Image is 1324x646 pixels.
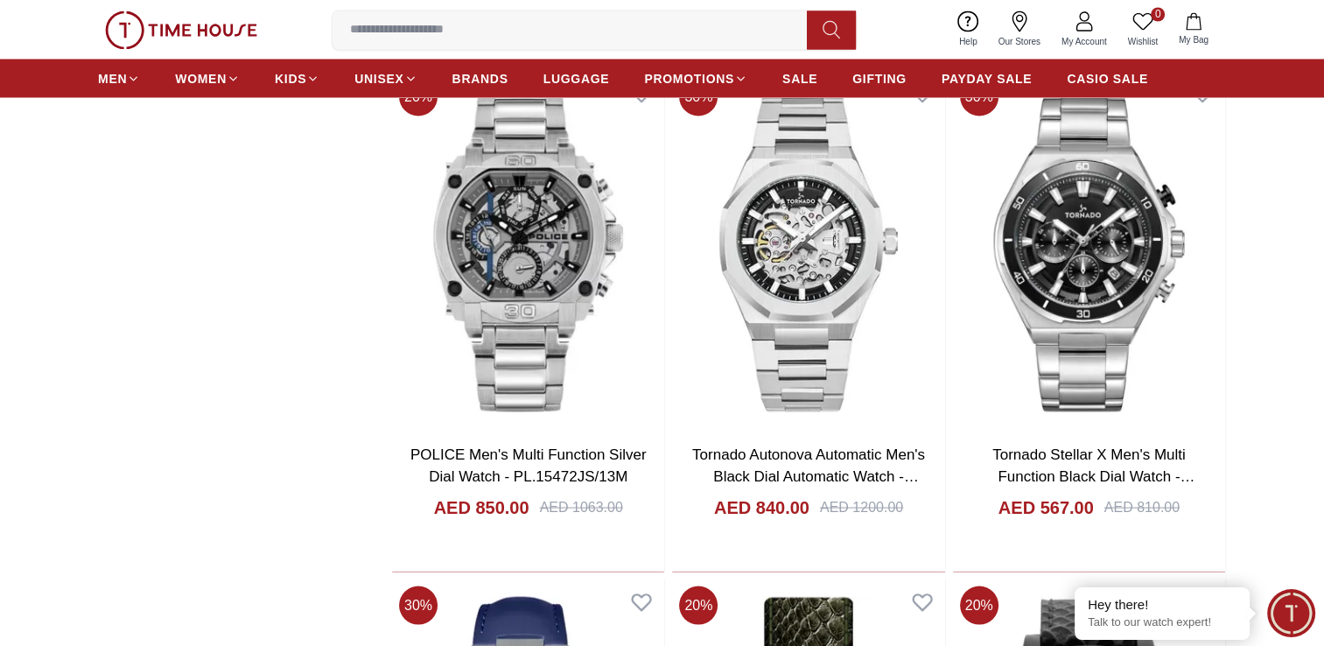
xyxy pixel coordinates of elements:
[354,69,403,87] span: UNISEX
[1067,69,1148,87] span: CASIO SALE
[275,62,319,94] a: KIDS
[714,495,809,519] h4: AED 840.00
[543,69,610,87] span: LUGGAGE
[782,62,817,94] a: SALE
[540,496,623,517] div: AED 1063.00
[782,69,817,87] span: SALE
[98,69,127,87] span: MEN
[998,495,1094,519] h4: AED 567.00
[992,446,1194,507] a: Tornado Stellar X Men's Multi Function Black Dial Watch - T24104-SBSB
[679,586,718,624] span: 20 %
[949,7,988,52] a: Help
[960,586,998,624] span: 20 %
[410,446,647,485] a: POLICE Men's Multi Function Silver Dial Watch - PL.15472JS/13M
[644,62,747,94] a: PROMOTIONS
[105,11,257,49] img: ...
[1088,615,1236,630] p: Talk to our watch expert!
[644,69,734,87] span: PROMOTIONS
[672,70,944,429] img: Tornado Autonova Automatic Men's Black Dial Automatic Watch - T24303-SBSB
[991,35,1047,48] span: Our Stores
[692,446,925,507] a: Tornado Autonova Automatic Men's Black Dial Automatic Watch - T24303-SBSB
[175,69,227,87] span: WOMEN
[942,69,1032,87] span: PAYDAY SALE
[98,62,140,94] a: MEN
[1267,589,1315,637] div: Chat Widget
[1117,7,1168,52] a: 0Wishlist
[543,62,610,94] a: LUGGAGE
[942,62,1032,94] a: PAYDAY SALE
[452,69,508,87] span: BRANDS
[452,62,508,94] a: BRANDS
[354,62,417,94] a: UNISEX
[275,69,306,87] span: KIDS
[1067,62,1148,94] a: CASIO SALE
[175,62,240,94] a: WOMEN
[1172,33,1215,46] span: My Bag
[852,62,907,94] a: GIFTING
[1104,496,1180,517] div: AED 810.00
[399,586,438,624] span: 30 %
[988,7,1051,52] a: Our Stores
[392,70,664,429] img: POLICE Men's Multi Function Silver Dial Watch - PL.15472JS/13M
[434,495,529,519] h4: AED 850.00
[1168,9,1219,50] button: My Bag
[1054,35,1114,48] span: My Account
[852,69,907,87] span: GIFTING
[953,70,1225,429] img: Tornado Stellar X Men's Multi Function Black Dial Watch - T24104-SBSB
[952,35,984,48] span: Help
[1151,7,1165,21] span: 0
[1088,596,1236,614] div: Hey there!
[820,496,903,517] div: AED 1200.00
[1121,35,1165,48] span: Wishlist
